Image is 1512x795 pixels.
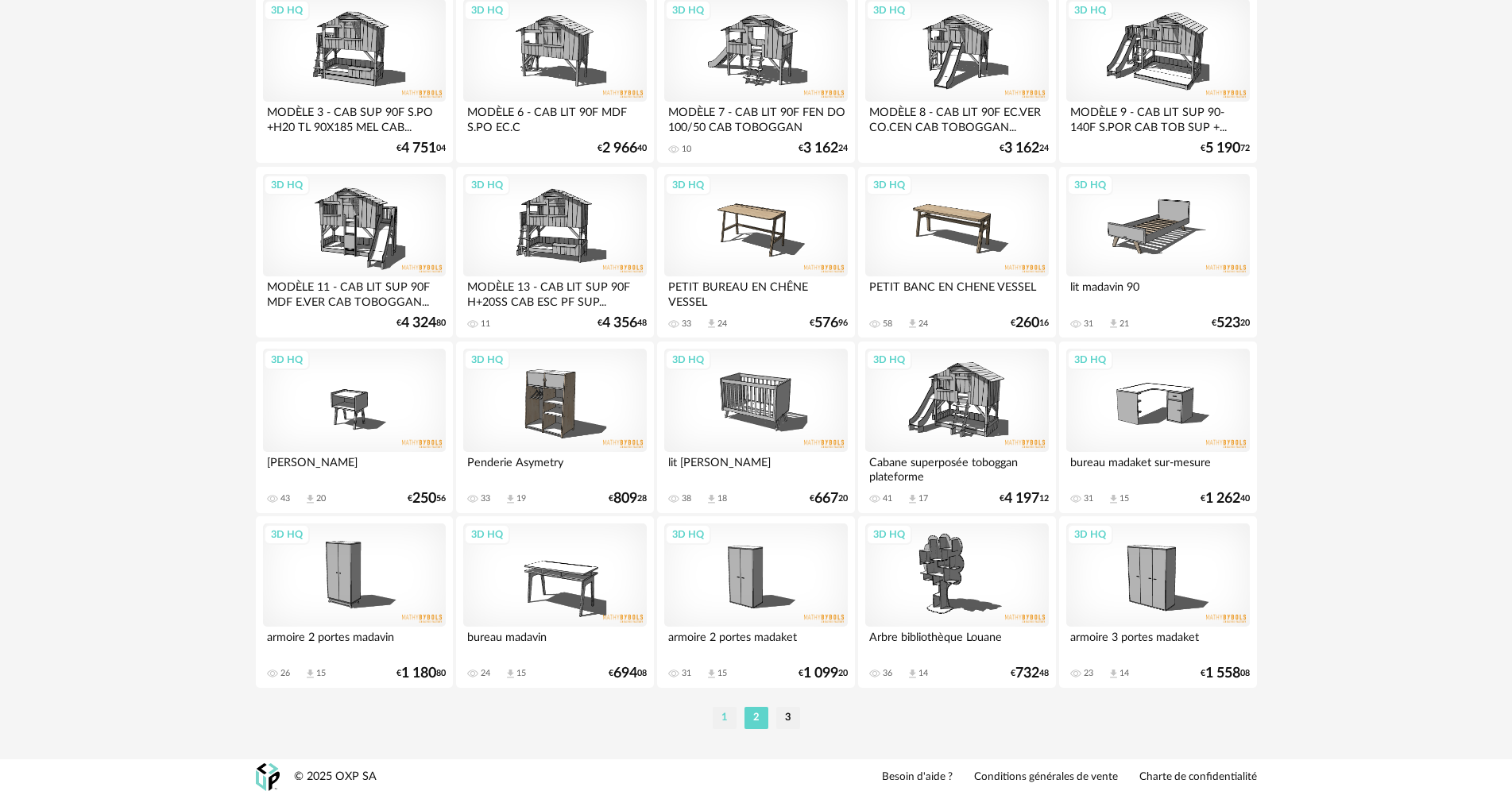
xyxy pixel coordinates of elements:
[713,707,737,729] li: 1
[1084,493,1093,504] div: 31
[1108,493,1119,505] span: Download icon
[664,102,847,133] div: MODÈLE 7 - CAB LIT 90F FEN DO 100/50 CAB TOBOGGAN
[456,516,653,688] a: 3D HQ bureau madavin 24 Download icon 15 €69408
[304,668,316,680] span: Download icon
[256,342,453,513] a: 3D HQ [PERSON_NAME] 43 Download icon 20 €25056
[657,342,854,513] a: 3D HQ lit [PERSON_NAME] 38 Download icon 18 €66720
[1119,318,1129,330] div: 21
[264,524,310,545] div: 3D HQ
[865,102,1048,133] div: MODÈLE 8 - CAB LIT 90F EC.VER CO.CEN CAB TOBOGGAN...
[858,167,1055,338] a: 3D HQ PETIT BANC EN CHENE VESSEL 58 Download icon 24 €26016
[264,349,310,370] div: 3D HQ
[1205,143,1240,154] span: 5 190
[263,452,446,484] div: [PERSON_NAME]
[706,668,717,680] span: Download icon
[1108,318,1119,330] span: Download icon
[814,493,838,504] span: 667
[1084,318,1093,330] div: 31
[1084,668,1093,679] div: 23
[907,668,918,680] span: Download icon
[1059,342,1256,513] a: 3D HQ bureau madaket sur-mesure 31 Download icon 15 €1 26240
[1205,493,1240,504] span: 1 262
[505,493,516,505] span: Download icon
[974,770,1118,785] a: Conditions générales de vente
[1139,770,1257,785] a: Charte de confidentialité
[657,516,854,688] a: 3D HQ armoire 2 portes madaket 31 Download icon 15 €1 09920
[481,668,490,679] div: 24
[463,452,646,484] div: Penderie Asymetry
[858,516,1055,688] a: 3D HQ Arbre bibliothèque Louane 36 Download icon 14 €73248
[609,493,647,504] div: € 28
[907,318,918,330] span: Download icon
[918,668,928,679] div: 14
[613,668,637,679] span: 694
[814,318,838,329] span: 576
[1066,452,1249,484] div: bureau madaket sur-mesure
[1004,143,1039,154] span: 3 162
[865,452,1048,484] div: Cabane superposée toboggan plateforme
[799,143,848,154] div: € 24
[396,318,446,329] div: € 80
[256,763,280,791] img: OXP
[1066,276,1249,308] div: lit madavin 90
[1000,493,1049,504] div: € 12
[865,627,1048,658] div: Arbre bibliothèque Louane
[481,493,490,504] div: 33
[717,668,727,679] div: 15
[264,175,310,195] div: 3D HQ
[1011,668,1049,679] div: € 48
[883,318,892,330] div: 58
[744,707,768,729] li: 2
[463,276,646,308] div: MODÈLE 13 - CAB LIT SUP 90F H+20SS CAB ESC PF SUP...
[294,770,377,785] div: © 2025 OXP SA
[1000,143,1049,154] div: € 24
[1119,668,1129,679] div: 14
[602,143,637,154] span: 2 966
[799,668,848,679] div: € 20
[1066,627,1249,658] div: armoire 3 portes madaket
[280,493,290,504] div: 43
[810,318,848,329] div: € 96
[918,318,928,330] div: 24
[256,167,453,338] a: 3D HQ MODÈLE 11 - CAB LIT SUP 90F MDF E.VER CAB TOBOGGAN... €4 32480
[1201,143,1250,154] div: € 72
[463,627,646,658] div: bureau madavin
[1067,524,1113,545] div: 3D HQ
[516,493,526,504] div: 19
[396,143,446,154] div: € 04
[1066,102,1249,133] div: MODÈLE 9 - CAB LIT SUP 90-140F S.POR CAB TOB SUP +...
[516,668,526,679] div: 15
[464,175,510,195] div: 3D HQ
[613,493,637,504] span: 809
[664,276,847,308] div: PETIT BUREAU EN CHÊNE VESSEL
[1004,493,1039,504] span: 4 197
[882,770,953,785] a: Besoin d'aide ?
[401,143,436,154] span: 4 751
[664,627,847,658] div: armoire 2 portes madaket
[866,349,912,370] div: 3D HQ
[316,493,326,504] div: 20
[1108,668,1119,680] span: Download icon
[263,276,446,308] div: MODÈLE 11 - CAB LIT SUP 90F MDF E.VER CAB TOBOGGAN...
[464,349,510,370] div: 3D HQ
[858,342,1055,513] a: 3D HQ Cabane superposée toboggan plateforme 41 Download icon 17 €4 19712
[665,524,711,545] div: 3D HQ
[412,493,436,504] span: 250
[776,707,800,729] li: 3
[316,668,326,679] div: 15
[1067,175,1113,195] div: 3D HQ
[1015,668,1039,679] span: 732
[665,175,711,195] div: 3D HQ
[664,452,847,484] div: lit [PERSON_NAME]
[682,668,691,679] div: 31
[456,167,653,338] a: 3D HQ MODÈLE 13 - CAB LIT SUP 90F H+20SS CAB ESC PF SUP... 11 €4 35648
[463,102,646,133] div: MODÈLE 6 - CAB LIT 90F MDF S.PO EC.C
[866,524,912,545] div: 3D HQ
[602,318,637,329] span: 4 356
[280,668,290,679] div: 26
[682,144,691,155] div: 10
[256,516,453,688] a: 3D HQ armoire 2 portes madavin 26 Download icon 15 €1 18080
[907,493,918,505] span: Download icon
[401,318,436,329] span: 4 324
[597,143,647,154] div: € 40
